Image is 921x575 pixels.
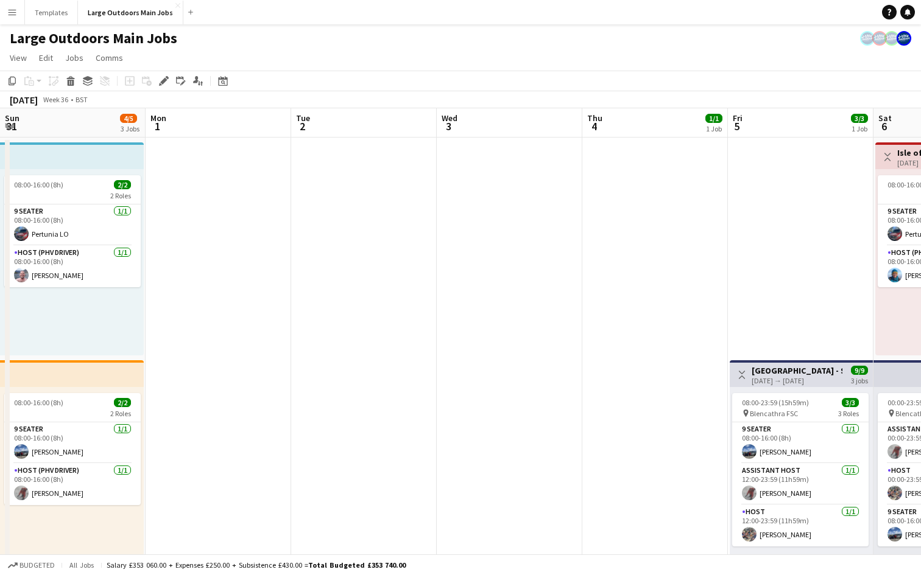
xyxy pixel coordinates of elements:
[442,113,457,124] span: Wed
[897,31,911,46] app-user-avatar: Large Outdoors Office
[6,559,57,572] button: Budgeted
[110,191,131,200] span: 2 Roles
[4,464,141,505] app-card-role: Host (PHV Driver)1/108:00-16:00 (8h)[PERSON_NAME]
[877,119,892,133] span: 6
[706,124,722,133] div: 1 Job
[3,119,19,133] span: 31
[114,398,131,407] span: 2/2
[752,365,842,376] h3: [GEOGRAPHIC_DATA] - Striding Edge & Sharp Edge / Scafell Pike Challenge Weekend / Wild Swim - [GE...
[884,31,899,46] app-user-avatar: Large Outdoors Office
[5,50,32,66] a: View
[742,398,809,407] span: 08:00-23:59 (15h59m)
[67,560,96,570] span: All jobs
[4,246,141,287] app-card-role: Host (PHV Driver)1/108:00-16:00 (8h)[PERSON_NAME]
[585,119,602,133] span: 4
[860,31,875,46] app-user-avatar: Large Outdoors Office
[121,124,139,133] div: 3 Jobs
[76,95,88,104] div: BST
[851,366,868,375] span: 9/9
[838,409,859,418] span: 3 Roles
[39,52,53,63] span: Edit
[10,29,177,47] h1: Large Outdoors Main Jobs
[114,180,131,189] span: 2/2
[78,1,183,24] button: Large Outdoors Main Jobs
[4,422,141,464] app-card-role: 9 Seater1/108:00-16:00 (8h)[PERSON_NAME]
[851,114,868,123] span: 3/3
[732,505,869,546] app-card-role: Host1/112:00-23:59 (11h59m)[PERSON_NAME]
[150,113,166,124] span: Mon
[732,393,869,546] app-job-card: 08:00-23:59 (15h59m)3/3 Blencathra FSC3 Roles9 Seater1/108:00-16:00 (8h)[PERSON_NAME]Assistant Ho...
[60,50,88,66] a: Jobs
[107,560,406,570] div: Salary £353 060.00 + Expenses £250.00 + Subsistence £430.00 =
[40,95,71,104] span: Week 36
[294,119,310,133] span: 2
[96,52,123,63] span: Comms
[120,114,137,123] span: 4/5
[10,52,27,63] span: View
[733,113,743,124] span: Fri
[587,113,602,124] span: Thu
[91,50,128,66] a: Comms
[731,119,743,133] span: 5
[440,119,457,133] span: 3
[732,464,869,505] app-card-role: Assistant Host1/112:00-23:59 (11h59m)[PERSON_NAME]
[25,1,78,24] button: Templates
[705,114,722,123] span: 1/1
[110,409,131,418] span: 2 Roles
[872,31,887,46] app-user-avatar: Large Outdoors Office
[34,50,58,66] a: Edit
[5,113,19,124] span: Sun
[750,409,798,418] span: Blencathra FSC
[852,124,867,133] div: 1 Job
[14,180,63,189] span: 08:00-16:00 (8h)
[842,398,859,407] span: 3/3
[4,393,141,505] app-job-card: 08:00-16:00 (8h)2/22 Roles9 Seater1/108:00-16:00 (8h)[PERSON_NAME]Host (PHV Driver)1/108:00-16:00...
[65,52,83,63] span: Jobs
[4,175,141,287] app-job-card: 08:00-16:00 (8h)2/22 Roles9 Seater1/108:00-16:00 (8h)Pertunia LOHost (PHV Driver)1/108:00-16:00 (...
[732,422,869,464] app-card-role: 9 Seater1/108:00-16:00 (8h)[PERSON_NAME]
[752,376,842,385] div: [DATE] → [DATE]
[878,113,892,124] span: Sat
[4,204,141,246] app-card-role: 9 Seater1/108:00-16:00 (8h)Pertunia LO
[851,375,868,385] div: 3 jobs
[10,94,38,106] div: [DATE]
[308,560,406,570] span: Total Budgeted £353 740.00
[296,113,310,124] span: Tue
[149,119,166,133] span: 1
[19,561,55,570] span: Budgeted
[14,398,63,407] span: 08:00-16:00 (8h)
